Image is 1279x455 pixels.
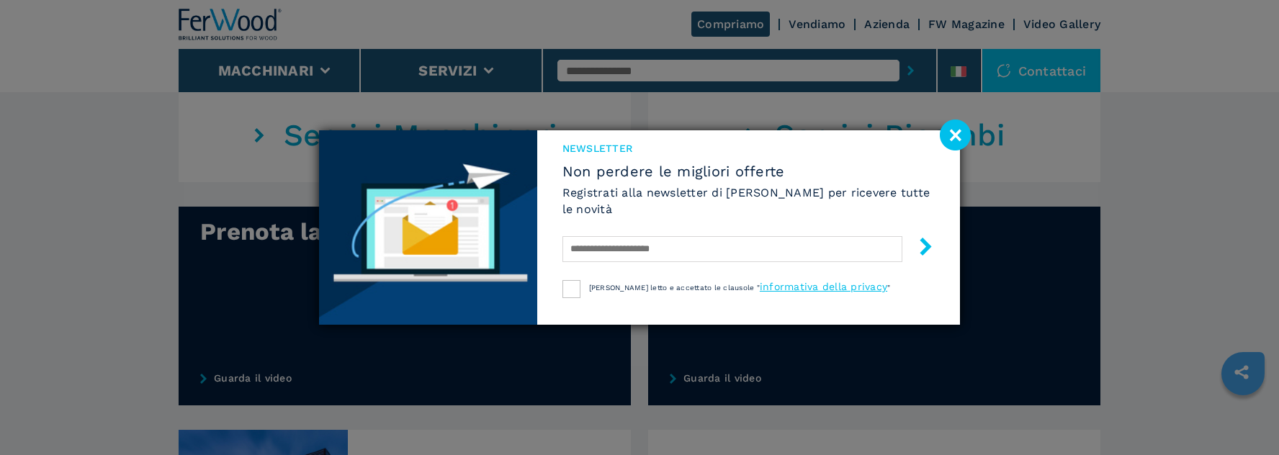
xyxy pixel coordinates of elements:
[319,130,537,325] img: Newsletter image
[887,284,890,292] span: "
[902,232,935,266] button: submit-button
[562,141,935,156] span: NEWSLETTER
[760,281,887,292] a: informativa della privacy
[562,163,935,180] span: Non perdere le migliori offerte
[589,284,760,292] span: [PERSON_NAME] letto e accettato le clausole "
[562,184,935,217] h6: Registrati alla newsletter di [PERSON_NAME] per ricevere tutte le novità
